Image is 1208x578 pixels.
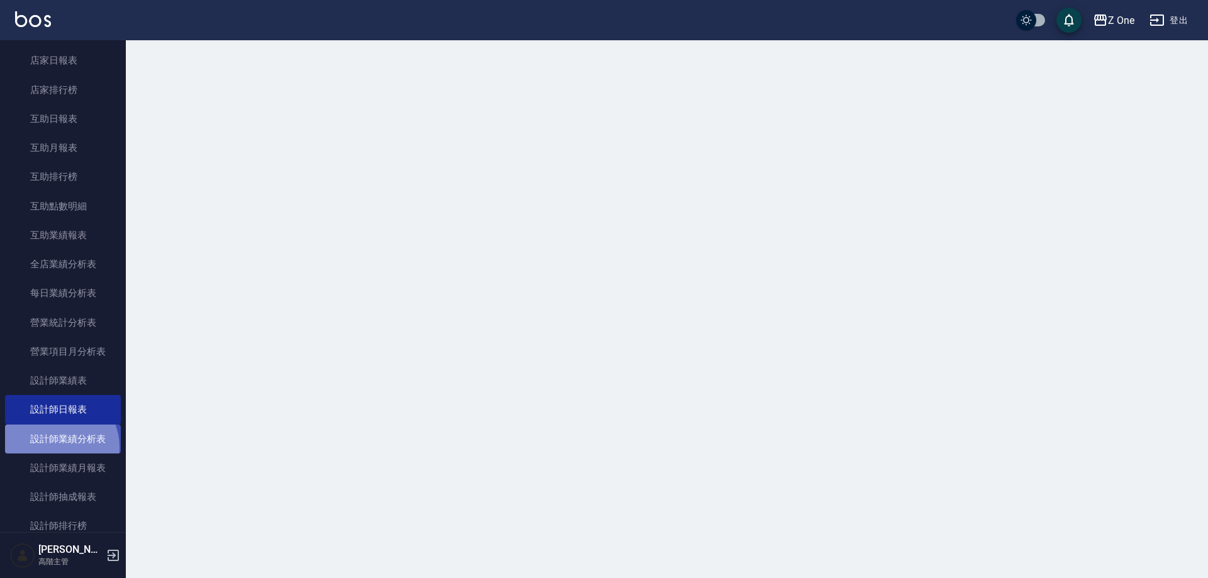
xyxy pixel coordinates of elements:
[1056,8,1082,33] button: save
[5,75,121,104] a: 店家排行榜
[1088,8,1139,33] button: Z One
[5,308,121,337] a: 營業統計分析表
[5,192,121,221] a: 互助點數明細
[15,11,51,27] img: Logo
[1108,13,1134,28] div: Z One
[5,46,121,75] a: 店家日報表
[38,556,103,567] p: 高階主管
[5,425,121,453] a: 設計師業績分析表
[10,543,35,568] img: Person
[5,453,121,482] a: 設計師業績月報表
[5,395,121,424] a: 設計師日報表
[5,366,121,395] a: 設計師業績表
[5,482,121,511] a: 設計師抽成報表
[1144,9,1193,32] button: 登出
[38,543,103,556] h5: [PERSON_NAME]
[5,221,121,250] a: 互助業績報表
[5,104,121,133] a: 互助日報表
[5,133,121,162] a: 互助月報表
[5,511,121,540] a: 設計師排行榜
[5,250,121,279] a: 全店業績分析表
[5,279,121,308] a: 每日業績分析表
[5,337,121,366] a: 營業項目月分析表
[5,162,121,191] a: 互助排行榜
